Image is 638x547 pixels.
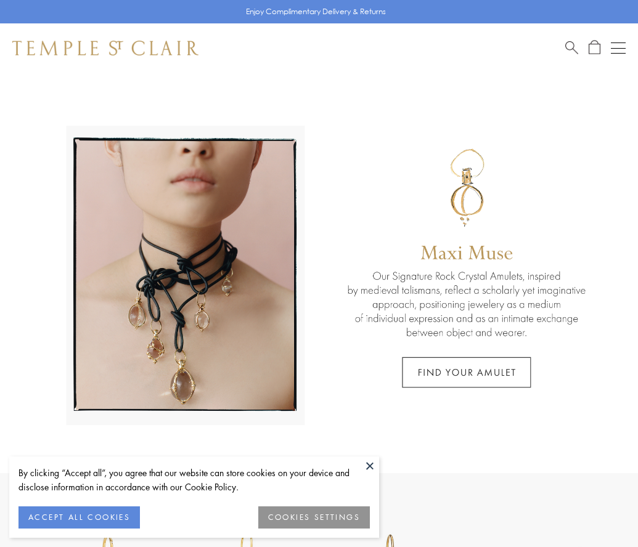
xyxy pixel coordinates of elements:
a: Open Shopping Bag [589,40,600,55]
img: Temple St. Clair [12,41,198,55]
div: By clicking “Accept all”, you agree that our website can store cookies on your device and disclos... [18,466,370,494]
button: Open navigation [611,41,626,55]
button: COOKIES SETTINGS [258,506,370,529]
a: Search [565,40,578,55]
p: Enjoy Complimentary Delivery & Returns [246,6,386,18]
button: ACCEPT ALL COOKIES [18,506,140,529]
